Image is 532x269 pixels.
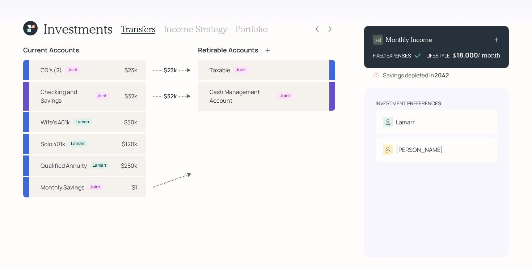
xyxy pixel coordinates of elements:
h3: Transfers [121,24,155,34]
div: $30k [124,118,137,127]
h3: Income Strategy [164,24,227,34]
div: Joint [236,67,246,73]
div: Lamarr [71,141,85,147]
div: Cash Management Account [210,87,274,105]
div: $23k [124,66,137,74]
div: Investment Preferences [376,100,441,107]
b: 2042 [434,71,449,79]
div: Lamarr [396,118,415,127]
h4: Current Accounts [23,46,79,54]
div: Savings depleted in [383,71,449,80]
div: Lamarr [76,119,89,125]
div: FIXED EXPENSES [373,52,411,59]
div: $1 [132,183,137,192]
div: 18,000 [456,51,478,59]
div: Qualified Annuity [41,161,87,170]
div: Joint [97,93,107,99]
h3: Portfolio [236,24,268,34]
div: Lamarr [93,162,106,168]
label: $32k [164,92,177,100]
label: $23k [164,66,177,74]
h1: Investments [43,21,113,37]
div: Wife's 401k [41,118,70,127]
h4: Retirable Accounts [198,46,258,54]
h4: / month [478,51,500,59]
div: Solo 401k [41,140,65,148]
h4: Monthly Income [386,36,432,44]
div: Checking and Savings [41,87,91,105]
div: $250k [121,161,137,170]
div: Monthly Savings [41,183,84,192]
div: CD's (2) [41,66,62,74]
div: Joint [90,184,100,190]
h4: $ [453,51,456,59]
div: Taxable [210,66,230,74]
div: $120k [122,140,137,148]
div: Joint [68,67,78,73]
div: Joint [280,93,290,99]
div: [PERSON_NAME] [396,145,443,154]
div: LIFESTYLE [426,52,450,59]
div: $32k [124,92,137,101]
